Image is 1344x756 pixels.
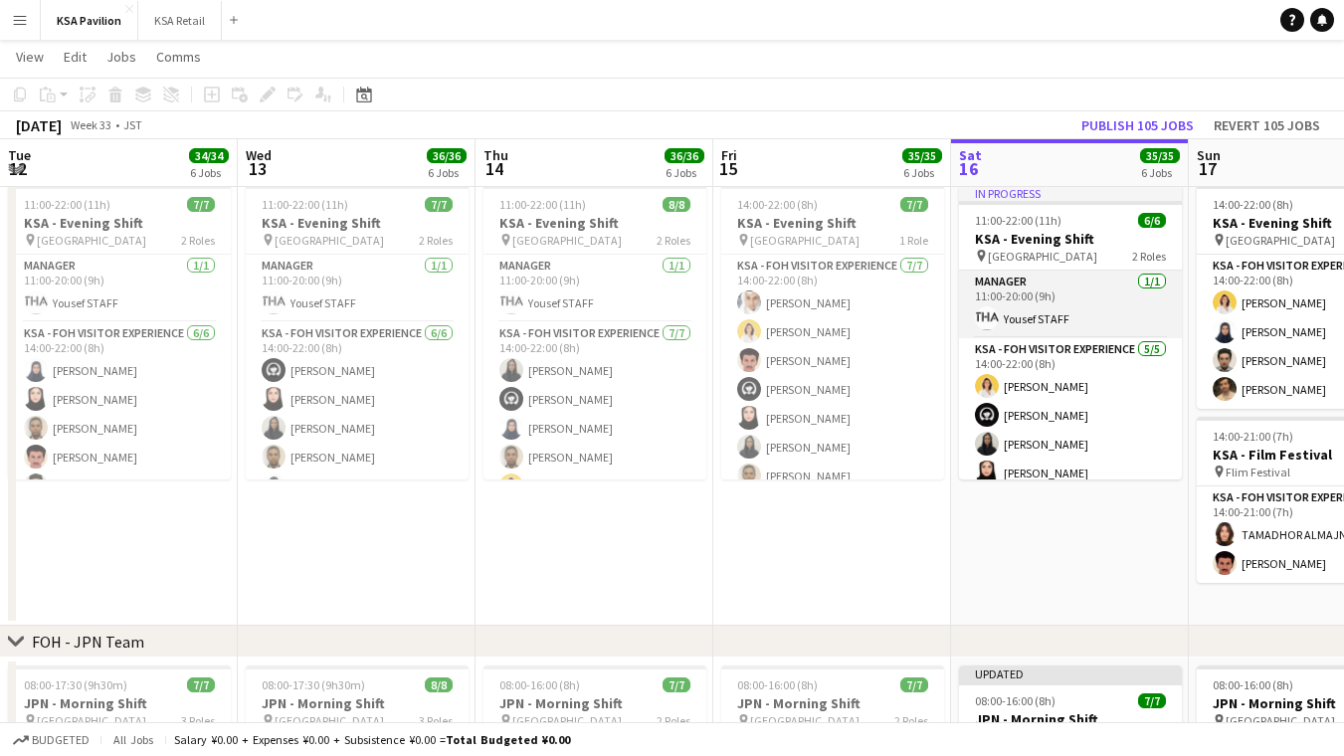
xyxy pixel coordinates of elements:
h3: JPN - Morning Shift [721,694,944,712]
button: Publish 105 jobs [1073,112,1202,138]
span: [GEOGRAPHIC_DATA] [1226,233,1335,248]
div: Salary ¥0.00 + Expenses ¥0.00 + Subsistence ¥0.00 = [174,732,570,747]
span: 08:00-16:00 (8h) [1213,677,1293,692]
span: 14:00-21:00 (7h) [1213,429,1293,444]
h3: KSA - Evening Shift [721,214,944,232]
span: Jobs [106,48,136,66]
span: 34/34 [189,148,229,163]
app-card-role: KSA - FOH Visitor Experience6/614:00-22:00 (8h)[PERSON_NAME][PERSON_NAME][PERSON_NAME][PERSON_NAM... [246,322,469,534]
span: 8/8 [663,197,690,212]
span: 13 [243,157,272,180]
span: 7/7 [187,197,215,212]
span: 7/7 [900,677,928,692]
div: 6 Jobs [428,165,466,180]
span: 11:00-22:00 (11h) [262,197,348,212]
span: Week 33 [66,117,115,132]
div: In progress [959,185,1182,201]
h3: JPN - Morning Shift [483,694,706,712]
span: 36/36 [427,148,467,163]
h3: JPN - Morning Shift [246,694,469,712]
div: 6 Jobs [190,165,228,180]
h3: KSA - Evening Shift [246,214,469,232]
span: [GEOGRAPHIC_DATA] [1226,713,1335,728]
app-card-role: KSA - FOH Visitor Experience6/614:00-22:00 (8h)[PERSON_NAME][PERSON_NAME][PERSON_NAME][PERSON_NAM... [8,322,231,534]
span: 14:00-22:00 (8h) [737,197,818,212]
span: Thu [483,146,508,164]
app-card-role: Manager1/111:00-20:00 (9h)Yousef STAFF [8,255,231,322]
span: Edit [64,48,87,66]
span: 08:00-16:00 (8h) [737,677,818,692]
span: 16 [956,157,982,180]
span: 12 [5,157,31,180]
app-card-role: KSA - FOH Visitor Experience5/514:00-22:00 (8h)[PERSON_NAME][PERSON_NAME][PERSON_NAME][PERSON_NAME] [959,338,1182,521]
div: FOH - JPN Team [32,632,144,652]
button: KSA Retail [138,1,222,40]
span: Total Budgeted ¥0.00 [446,732,570,747]
div: 6 Jobs [666,165,703,180]
span: 17 [1194,157,1221,180]
span: 8/8 [425,677,453,692]
span: 2 Roles [181,233,215,248]
span: 35/35 [1140,148,1180,163]
span: 7/7 [900,197,928,212]
span: 2 Roles [1132,249,1166,264]
app-job-card: 11:00-22:00 (11h)7/7KSA - Evening Shift [GEOGRAPHIC_DATA]2 RolesManager1/111:00-20:00 (9h)Yousef ... [8,185,231,479]
span: 35/35 [902,148,942,163]
app-job-card: 11:00-22:00 (11h)8/8KSA - Evening Shift [GEOGRAPHIC_DATA]2 RolesManager1/111:00-20:00 (9h)Yousef ... [483,185,706,479]
div: 6 Jobs [1141,165,1179,180]
span: [GEOGRAPHIC_DATA] [275,713,384,728]
h3: KSA - Evening Shift [959,230,1182,248]
span: 11:00-22:00 (11h) [499,197,586,212]
span: 3 Roles [419,713,453,728]
div: Updated [959,665,1182,681]
div: JST [123,117,142,132]
span: [GEOGRAPHIC_DATA] [988,249,1097,264]
a: Edit [56,44,95,70]
app-card-role: Manager1/111:00-20:00 (9h)Yousef STAFF [246,255,469,322]
span: 7/7 [425,197,453,212]
span: 7/7 [187,677,215,692]
span: 2 Roles [419,233,453,248]
span: 7/7 [663,677,690,692]
span: [GEOGRAPHIC_DATA] [512,233,622,248]
span: [GEOGRAPHIC_DATA] [37,233,146,248]
h3: KSA - Evening Shift [483,214,706,232]
span: Sun [1197,146,1221,164]
span: 14:00-22:00 (8h) [1213,197,1293,212]
span: Comms [156,48,201,66]
span: View [16,48,44,66]
span: Fri [721,146,737,164]
span: Budgeted [32,733,90,747]
h3: JPN - Morning Shift [8,694,231,712]
h3: KSA - Evening Shift [8,214,231,232]
span: [GEOGRAPHIC_DATA] [750,233,860,248]
a: Comms [148,44,209,70]
span: 7/7 [1138,693,1166,708]
button: KSA Pavilion [41,1,138,40]
span: [GEOGRAPHIC_DATA] [37,713,146,728]
app-job-card: In progress11:00-22:00 (11h)6/6KSA - Evening Shift [GEOGRAPHIC_DATA]2 RolesManager1/111:00-20:00 ... [959,185,1182,479]
div: 14:00-22:00 (8h)7/7KSA - Evening Shift [GEOGRAPHIC_DATA]1 RoleKSA - FOH Visitor Experience7/714:0... [721,185,944,479]
span: 3 Roles [181,713,215,728]
span: Wed [246,146,272,164]
h3: JPN - Morning Shift [959,710,1182,728]
span: 15 [718,157,737,180]
span: Flim Festival [1226,465,1290,479]
app-card-role: Manager1/111:00-20:00 (9h)Yousef STAFF [483,255,706,322]
span: 2 Roles [657,713,690,728]
span: [GEOGRAPHIC_DATA] [512,713,622,728]
span: 14 [480,157,508,180]
app-card-role: KSA - FOH Visitor Experience7/714:00-22:00 (8h)[PERSON_NAME][PERSON_NAME][PERSON_NAME][PERSON_NAM... [483,322,706,563]
span: 2 Roles [657,233,690,248]
app-job-card: 11:00-22:00 (11h)7/7KSA - Evening Shift [GEOGRAPHIC_DATA]2 RolesManager1/111:00-20:00 (9h)Yousef ... [246,185,469,479]
span: 36/36 [665,148,704,163]
span: 2 Roles [894,713,928,728]
span: Sat [959,146,982,164]
span: 6/6 [1138,213,1166,228]
span: [GEOGRAPHIC_DATA] [750,713,860,728]
span: 11:00-22:00 (11h) [24,197,110,212]
span: All jobs [109,732,157,747]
